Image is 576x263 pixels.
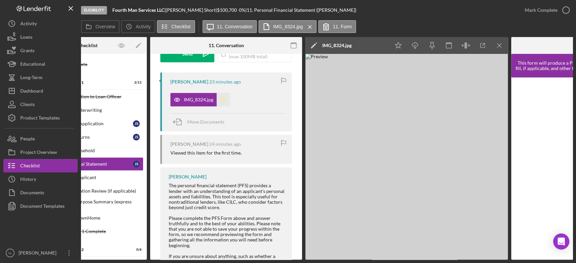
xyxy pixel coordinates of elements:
div: IMG_8324.jpg [184,97,213,102]
div: Application Part 2 [42,248,125,252]
div: Eligibility Complete [46,62,143,67]
div: Mark Complete [525,3,557,17]
div: 11. Conversation [209,43,244,48]
button: Loans [3,30,78,44]
button: IMG_8324.jpg [170,93,230,106]
div: 2 / 11 [130,80,142,85]
button: Checklist [3,159,78,172]
div: [PERSON_NAME] [170,79,208,85]
div: [PERSON_NAME] [170,141,208,147]
div: J S [133,134,140,140]
button: Move Documents [170,113,231,130]
div: History [20,172,36,188]
a: Loan Request Purpose Summary (express requests) [32,198,143,211]
a: LLA Prep for Underwriting [32,103,143,117]
time: 2025-09-12 23:06 [209,79,241,85]
div: Loan Request Purpose Summary (express requests) [46,199,143,210]
img: Preview [305,54,508,260]
div: 0 / 6 [130,248,142,252]
a: Log Head of Household [32,144,143,157]
button: Clients [3,98,78,111]
div: J S [133,120,140,127]
button: Documents [3,186,78,199]
div: Document Templates [20,199,64,215]
button: Project Overview [3,145,78,159]
div: | [112,7,166,13]
button: People [3,132,78,145]
div: Open Intercom Messenger [553,233,569,250]
button: History [3,172,78,186]
button: Send [160,45,214,62]
button: Activity [3,17,78,30]
time: 2025-09-12 23:06 [209,141,241,147]
div: Eligibility [81,6,107,14]
div: Documents [20,186,44,201]
button: Document Templates [3,199,78,213]
div: Send [182,45,193,62]
label: Overview [95,24,115,29]
div: Clients [20,98,35,113]
label: IMG_8324.jpg [273,24,303,29]
button: Dashboard [3,84,78,98]
div: J S [133,161,140,167]
button: Long-Term [3,71,78,84]
button: Grants [3,44,78,57]
div: | 11. Personal Financial Statement ([PERSON_NAME]) [245,7,356,13]
div: [PERSON_NAME] [17,246,61,261]
span: Move Documents [187,119,224,125]
a: Introduction to ApplicationJS [32,117,143,130]
div: IMG_8324.jpg [322,43,352,48]
button: Product Templates [3,111,78,125]
div: Educational [20,57,45,72]
div: Activity [20,17,37,32]
div: Application Part 1 [42,80,125,85]
div: 0 % [239,7,245,13]
button: Checklist [157,20,195,33]
button: Educational [3,57,78,71]
div: LLA Prep for Underwriting [46,107,143,113]
a: Personal Financial StatementJS [32,157,143,171]
div: [PERSON_NAME] [169,174,207,179]
div: Loans [20,30,32,45]
div: Personal Financial Statement [46,161,133,167]
div: Personal Tax Returns [46,134,133,140]
a: Enter TA into DownHome [32,211,143,225]
button: AL[PERSON_NAME] [3,246,78,260]
div: Product Templates [20,111,60,126]
label: 11. Conversation [217,24,253,29]
a: Application Part 1 Complete [32,225,143,238]
button: 11. Form [318,20,356,33]
text: AL [8,251,12,255]
a: Transfer Application to Loan Officer [32,90,143,103]
label: Checklist [171,24,191,29]
div: Long-Term [20,71,43,86]
div: Checklist [20,159,40,174]
label: 11. Form [333,24,352,29]
a: Eligibility Complete [32,58,143,71]
button: Overview [81,20,119,33]
label: Activity [136,24,150,29]
div: People [20,132,35,147]
div: BLO Contacts Applicant [46,175,143,180]
button: Activity [121,20,155,33]
a: BLO Contacts Applicant [32,171,143,184]
div: Introduction to Application [46,121,133,126]
a: Personal Tax ReturnsJS [32,130,143,144]
button: 11. Conversation [202,20,257,33]
div: Dashboard [20,84,43,99]
div: Log Head of Household [46,148,143,153]
div: Application Part 1 Complete [46,229,143,234]
a: Express Qualification Review (if applicable) [32,184,143,198]
div: Viewed this item for the first time. [170,150,242,156]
